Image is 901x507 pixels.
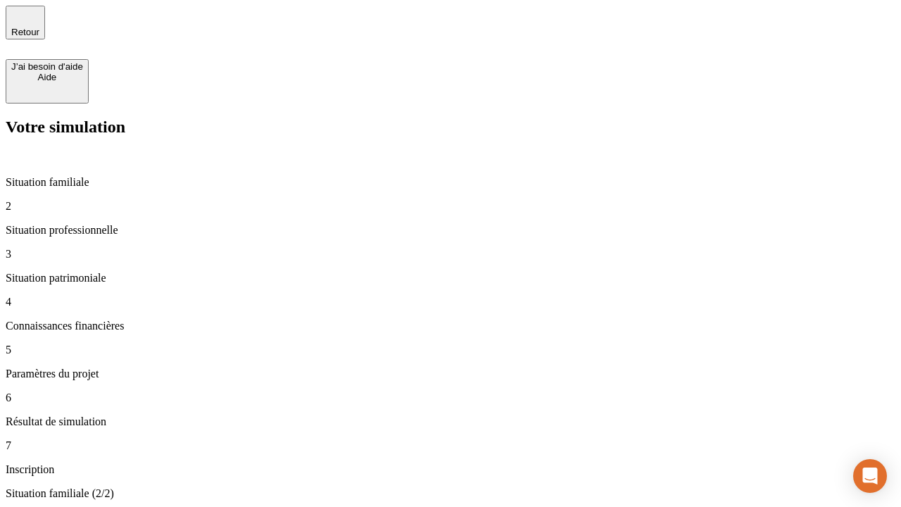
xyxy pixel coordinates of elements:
p: Situation patrimoniale [6,272,895,284]
p: 4 [6,296,895,308]
p: 6 [6,392,895,404]
p: Situation familiale (2/2) [6,487,895,500]
button: J’ai besoin d'aideAide [6,59,89,104]
span: Retour [11,27,39,37]
h2: Votre simulation [6,118,895,137]
div: Aide [11,72,83,82]
p: 5 [6,344,895,356]
p: 7 [6,439,895,452]
p: 2 [6,200,895,213]
p: Situation familiale [6,176,895,189]
p: 3 [6,248,895,261]
div: J’ai besoin d'aide [11,61,83,72]
div: Open Intercom Messenger [853,459,887,493]
button: Retour [6,6,45,39]
p: Inscription [6,463,895,476]
p: Situation professionnelle [6,224,895,237]
p: Paramètres du projet [6,368,895,380]
p: Résultat de simulation [6,415,895,428]
p: Connaissances financières [6,320,895,332]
